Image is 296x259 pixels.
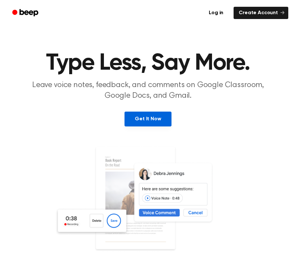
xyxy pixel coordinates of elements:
h1: Type Less, Say More. [8,52,288,75]
a: Log in [202,5,230,20]
a: Create Account [234,7,288,19]
p: Leave voice notes, feedback, and comments on Google Classroom, Google Docs, and Gmail. [24,80,272,101]
a: Get It Now [125,112,171,126]
a: Beep [8,7,44,19]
